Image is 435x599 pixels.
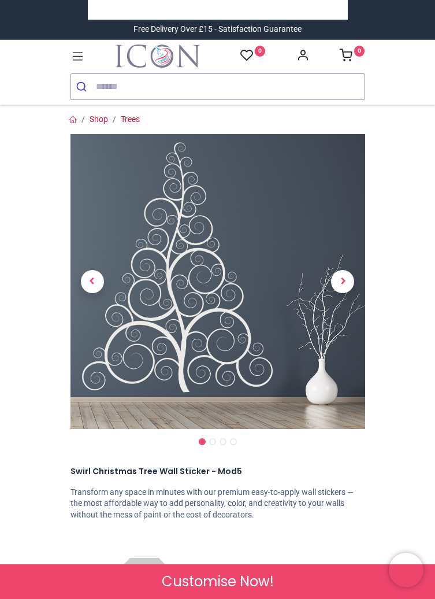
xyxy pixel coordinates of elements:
a: 0 [240,49,266,63]
div: Free Delivery Over £15 - Satisfaction Guarantee [133,24,302,35]
a: Next [321,179,365,385]
a: Previous [70,179,115,385]
a: Logo of Icon Wall Stickers [116,45,200,68]
a: Account Info [296,52,309,61]
a: Trees [121,114,140,124]
sup: 0 [255,46,266,57]
img: Icon Wall Stickers [116,45,200,68]
span: Previous [81,270,104,293]
h1: Swirl Christmas Tree Wall Sticker - Mod5 [70,466,365,478]
img: Swirl Christmas Tree Wall Sticker - Mod5 [70,134,365,429]
a: Shop [90,114,108,124]
span: Customise Now! [162,572,274,591]
iframe: Brevo live chat [389,553,423,587]
span: Next [331,270,354,293]
button: Submit [71,74,96,99]
p: Transform any space in minutes with our premium easy-to-apply wall stickers — the most affordable... [70,487,365,521]
iframe: Customer reviews powered by Trustpilot [96,4,339,16]
sup: 0 [354,46,365,57]
a: 0 [340,52,365,61]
